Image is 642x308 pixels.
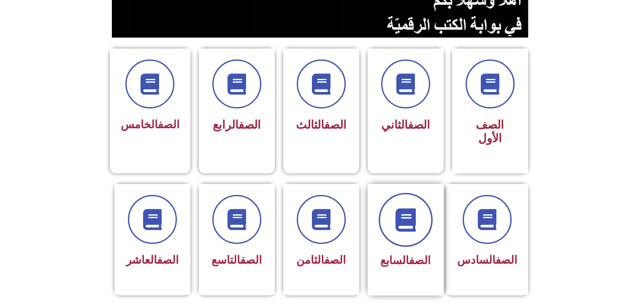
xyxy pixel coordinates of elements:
[121,118,179,131] span: الخامس
[238,118,261,132] a: الصف
[476,118,504,145] span: الصف الأول
[296,254,346,266] span: الثامن
[158,118,179,131] a: الصف
[240,254,262,266] a: الصف
[408,118,430,132] a: الصف
[324,118,347,132] a: الصف
[380,254,431,267] span: السابع
[496,254,517,266] a: الصف
[324,254,346,266] a: الصف
[381,118,430,132] span: الثاني
[409,254,431,267] a: الصف
[213,118,261,132] span: الرابع
[126,254,179,266] span: العاشر
[457,254,517,266] span: السادس
[296,118,347,132] span: الثالث
[157,254,179,266] a: الصف
[211,254,262,266] span: التاسع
